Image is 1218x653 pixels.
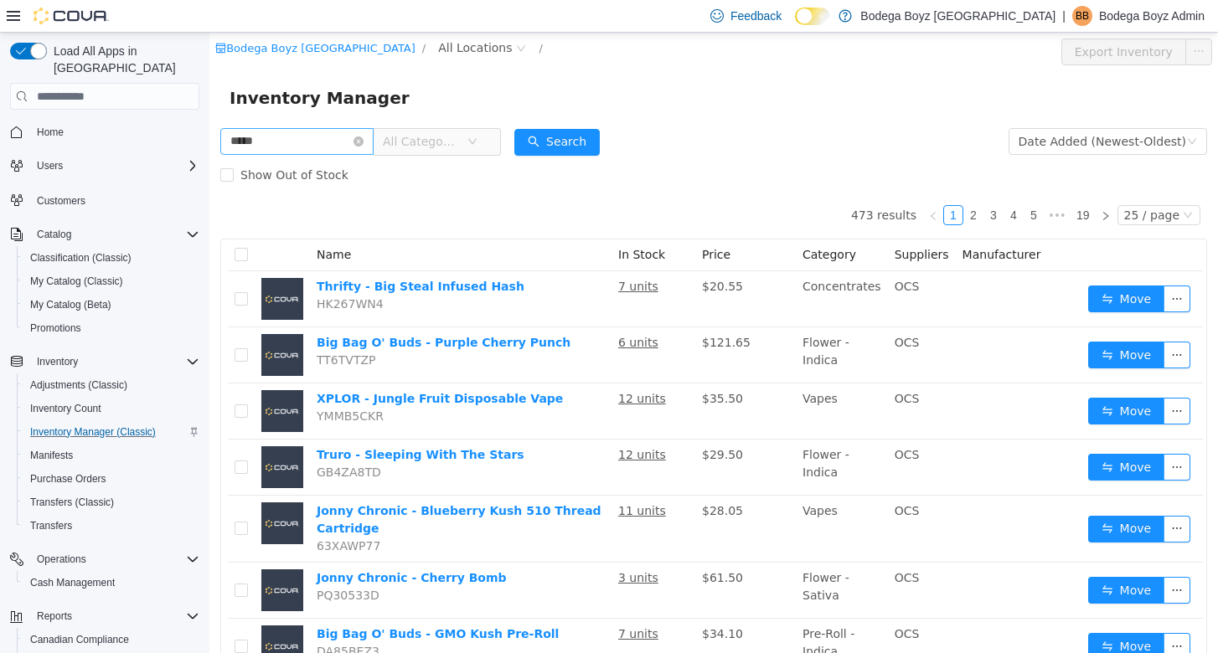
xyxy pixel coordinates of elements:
span: $34.10 [493,594,534,608]
td: Pre-Roll - Indica [586,586,679,642]
a: Classification (Classic) [23,248,138,268]
span: OCS [685,415,710,429]
span: DA85BEZ3 [107,612,170,625]
span: PQ30533D [107,556,170,569]
span: Feedback [730,8,782,24]
button: icon: swapMove [879,600,956,627]
button: icon: ellipsis [954,544,981,571]
span: Category [593,215,647,229]
a: Inventory Count [23,398,108,419]
a: 19 [862,173,885,192]
span: Promotions [30,321,81,335]
span: Inventory Count [30,402,101,415]
td: Vapes [586,351,679,407]
span: All Categories [173,100,250,117]
a: Truro - Sleeping With The Stars [107,415,315,429]
span: $28.05 [493,471,534,485]
span: Catalog [30,224,199,244]
a: 2 [755,173,773,192]
a: Customers [30,191,92,211]
span: Inventory Count [23,398,199,419]
img: Jonny Chronic - Cherry Bomb placeholder [52,537,94,578]
span: Classification (Classic) [23,248,199,268]
span: $61.50 [493,538,534,552]
u: 7 units [409,594,449,608]
a: 5 [815,173,834,192]
span: ••• [834,172,861,193]
button: icon: searchSearch [305,96,390,123]
button: Inventory Count [17,397,206,420]
img: Jonny Chronic - Blueberry Kush 510 Thread Cartridge placeholder [52,470,94,512]
button: Promotions [17,316,206,340]
span: Inventory Manager (Classic) [23,422,199,442]
a: Purchase Orders [23,469,113,489]
td: Flower - Indica [586,295,679,351]
span: Name [107,215,142,229]
button: Inventory [30,352,85,372]
span: / [330,9,333,22]
div: 25 / page [915,173,970,192]
button: icon: ellipsis [954,309,981,336]
span: Users [37,159,63,172]
span: Inventory Manager [20,52,210,79]
p: Bodega Boyz Admin [1099,6,1205,26]
button: Purchase Orders [17,467,206,491]
img: Big Bag O' Buds - GMO Kush Pre-Roll placeholder [52,593,94,635]
span: Transfers (Classic) [30,496,114,509]
button: icon: swapMove [879,309,956,336]
a: Jonny Chronic - Blueberry Kush 510 Thread Cartridge [107,471,392,502]
span: Dark Mode [795,25,796,26]
div: Bodega Boyz Admin [1072,6,1092,26]
span: Catalog [37,228,71,241]
button: Cash Management [17,571,206,594]
button: Reports [30,606,79,626]
i: icon: right [891,178,901,188]
a: Inventory Manager (Classic) [23,422,163,442]
u: 6 units [409,303,449,316]
li: 4 [794,172,814,193]
span: Suppliers [685,215,740,229]
span: $29.50 [493,415,534,429]
button: My Catalog (Classic) [17,270,206,293]
span: Manifests [30,449,73,462]
span: HK267WN4 [107,265,174,278]
button: My Catalog (Beta) [17,293,206,316]
span: Operations [30,549,199,569]
span: OCS [685,538,710,552]
a: Canadian Compliance [23,630,136,650]
button: icon: swapMove [879,253,956,280]
img: Big Bag O' Buds - Purple Cherry Punch placeholder [52,301,94,343]
td: Flower - Sativa [586,530,679,586]
button: Adjustments (Classic) [17,373,206,397]
a: Transfers (Classic) [23,492,121,512]
li: 5 [814,172,834,193]
span: Promotions [23,318,199,338]
u: 7 units [409,247,449,260]
div: Date Added (Newest-Oldest) [809,96,977,121]
button: Home [3,120,206,144]
a: Jonny Chronic - Cherry Bomb [107,538,297,552]
input: Dark Mode [795,8,830,25]
button: icon: ellipsis [954,600,981,627]
button: Transfers (Classic) [17,491,206,514]
img: Thrifty - Big Steal Infused Hash placeholder [52,245,94,287]
span: My Catalog (Beta) [23,295,199,315]
span: Customers [37,194,85,208]
span: Inventory [37,355,78,368]
button: Inventory [3,350,206,373]
a: Promotions [23,318,88,338]
button: icon: swapMove [879,544,956,571]
button: icon: ellipsis [954,253,981,280]
a: Big Bag O' Buds - Purple Cherry Punch [107,303,361,316]
i: icon: shop [6,10,17,21]
i: icon: down [973,177,983,189]
span: Adjustments (Classic) [23,375,199,395]
li: 473 results [642,172,707,193]
span: All Locations [229,6,302,24]
td: Vapes [586,463,679,530]
a: Transfers [23,516,79,536]
button: icon: swapMove [879,365,956,392]
span: OCS [685,359,710,373]
p: | [1062,6,1066,26]
u: 3 units [409,538,449,552]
